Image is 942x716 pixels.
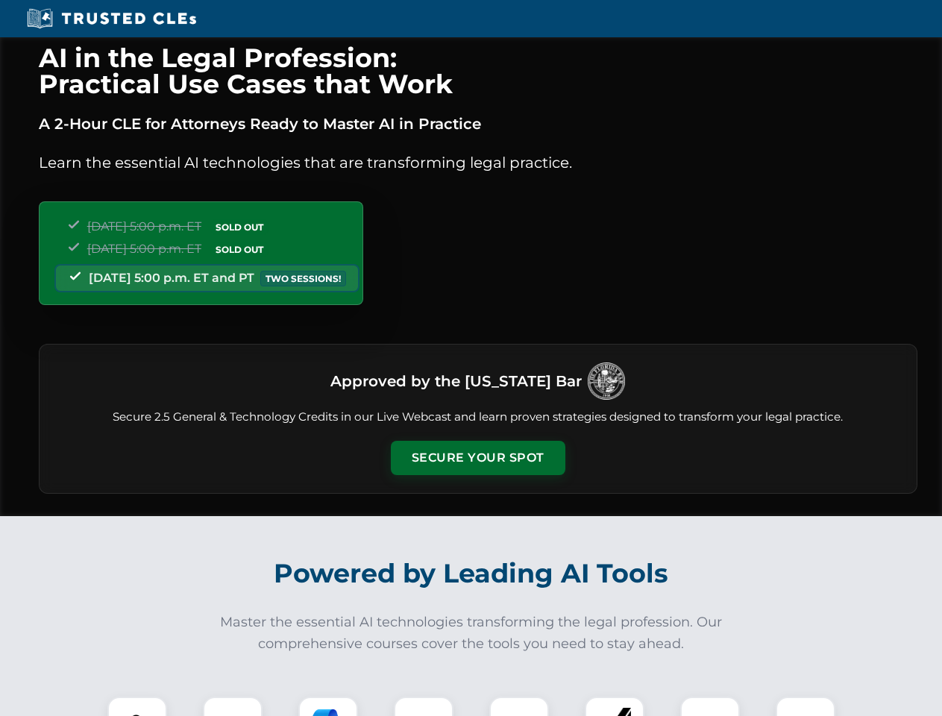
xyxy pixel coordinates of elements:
img: Logo [588,362,625,400]
span: SOLD OUT [210,219,269,235]
img: Trusted CLEs [22,7,201,30]
span: [DATE] 5:00 p.m. ET [87,242,201,256]
h2: Powered by Leading AI Tools [58,547,885,600]
p: Master the essential AI technologies transforming the legal profession. Our comprehensive courses... [210,612,732,655]
p: A 2-Hour CLE for Attorneys Ready to Master AI in Practice [39,112,917,136]
span: [DATE] 5:00 p.m. ET [87,219,201,233]
h1: AI in the Legal Profession: Practical Use Cases that Work [39,45,917,97]
p: Learn the essential AI technologies that are transforming legal practice. [39,151,917,175]
span: SOLD OUT [210,242,269,257]
p: Secure 2.5 General & Technology Credits in our Live Webcast and learn proven strategies designed ... [57,409,899,426]
button: Secure Your Spot [391,441,565,475]
h3: Approved by the [US_STATE] Bar [330,368,582,395]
